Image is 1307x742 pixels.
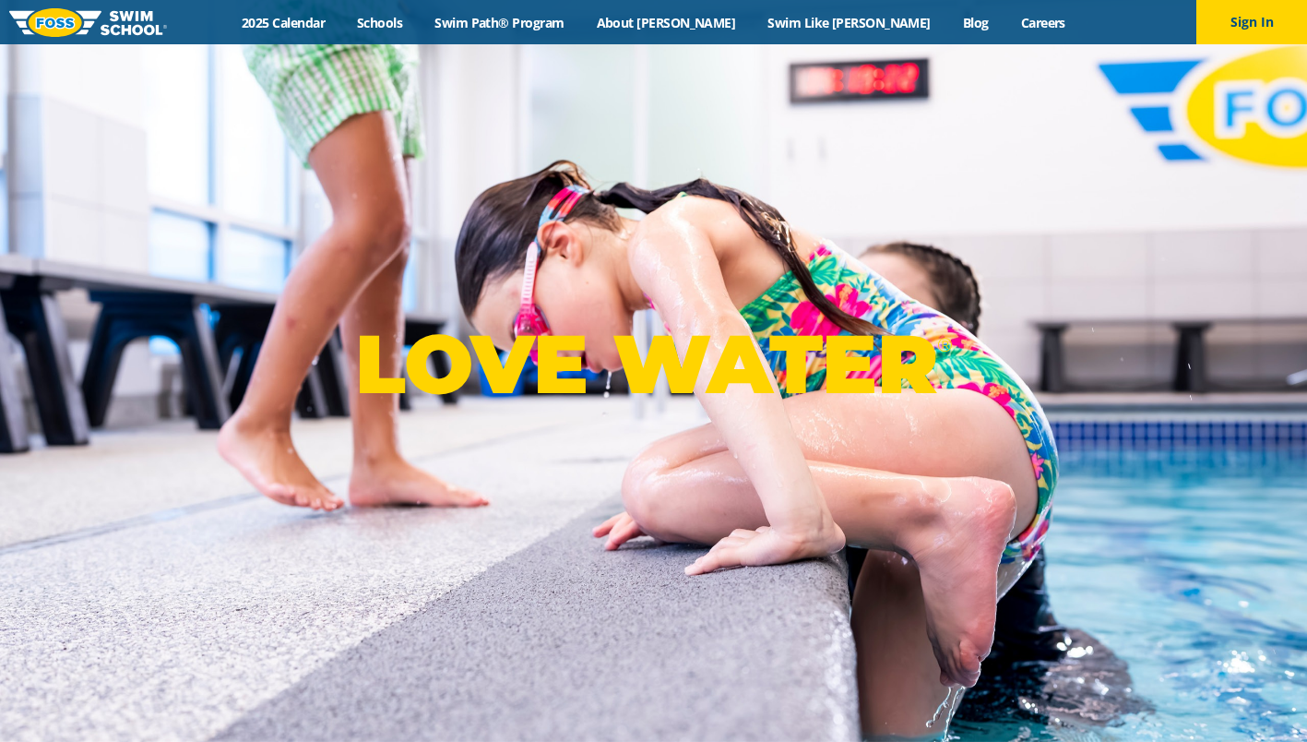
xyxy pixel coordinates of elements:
[419,14,580,31] a: Swim Path® Program
[9,8,167,37] img: FOSS Swim School Logo
[937,333,952,356] sup: ®
[1004,14,1081,31] a: Careers
[226,14,341,31] a: 2025 Calendar
[752,14,947,31] a: Swim Like [PERSON_NAME]
[946,14,1004,31] a: Blog
[580,14,752,31] a: About [PERSON_NAME]
[341,14,419,31] a: Schools
[355,315,952,413] p: LOVE WATER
